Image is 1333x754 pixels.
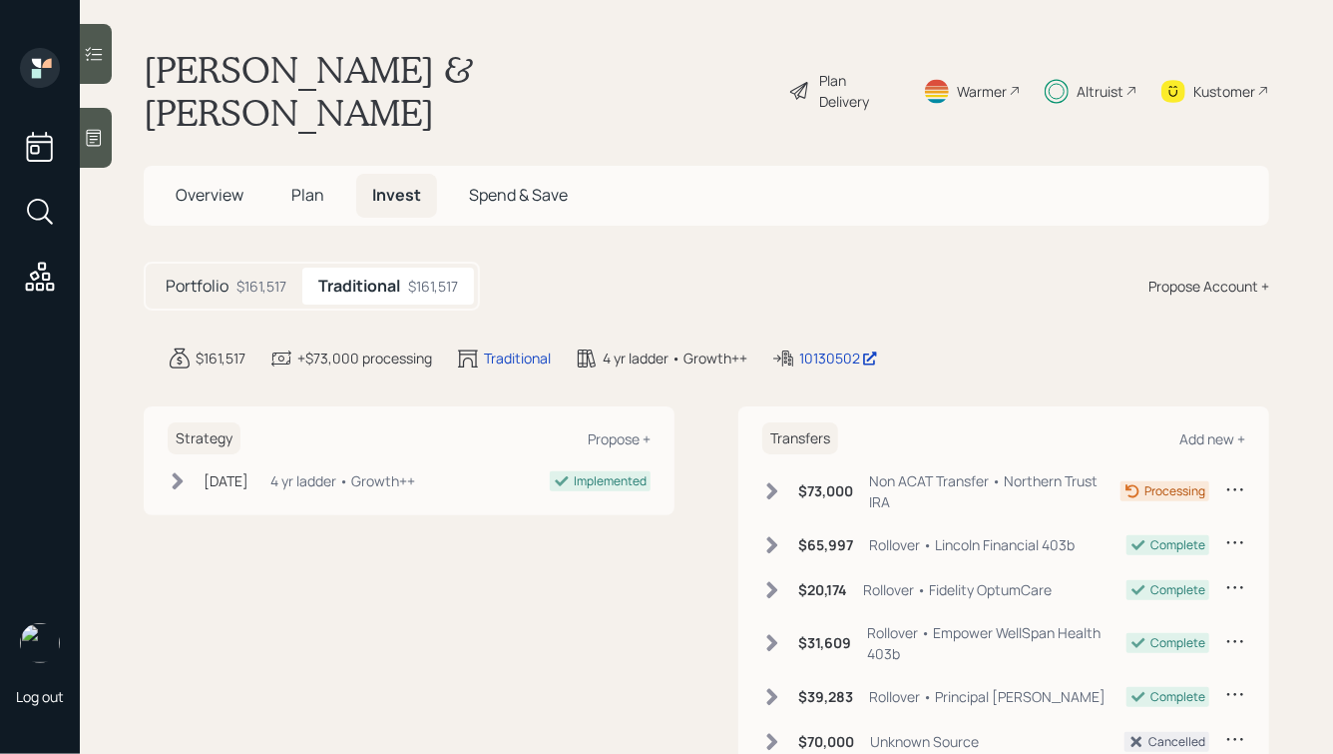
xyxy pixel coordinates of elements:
[1150,581,1205,599] div: Complete
[798,582,847,599] h6: $20,174
[574,472,647,490] div: Implemented
[588,429,651,448] div: Propose +
[236,276,286,297] div: $161,517
[372,184,421,206] span: Invest
[297,348,432,369] div: +$73,000 processing
[869,686,1106,707] div: Rollover • Principal [PERSON_NAME]
[798,689,853,706] h6: $39,283
[16,687,64,706] div: Log out
[799,348,878,369] div: 10130502
[291,184,324,206] span: Plan
[798,537,853,554] h6: $65,997
[798,734,854,751] h6: $70,000
[196,348,245,369] div: $161,517
[318,277,400,296] h5: Traditional
[1193,81,1255,102] div: Kustomer
[1179,429,1245,448] div: Add new +
[1150,536,1205,554] div: Complete
[603,348,747,369] div: 4 yr ladder • Growth++
[469,184,568,206] span: Spend & Save
[762,422,838,455] h6: Transfers
[20,623,60,663] img: hunter_neumayer.jpg
[168,422,240,455] h6: Strategy
[820,70,899,112] div: Plan Delivery
[870,731,979,752] div: Unknown Source
[176,184,243,206] span: Overview
[270,470,415,491] div: 4 yr ladder • Growth++
[957,81,1007,102] div: Warmer
[1150,688,1205,706] div: Complete
[1150,634,1205,652] div: Complete
[484,348,551,369] div: Traditional
[863,579,1052,600] div: Rollover • Fidelity OptumCare
[204,470,248,491] div: [DATE]
[869,470,1120,512] div: Non ACAT Transfer • Northern Trust IRA
[869,534,1075,555] div: Rollover • Lincoln Financial 403b
[798,483,853,500] h6: $73,000
[1077,81,1123,102] div: Altruist
[408,276,458,297] div: $161,517
[798,635,851,652] h6: $31,609
[166,277,228,296] h5: Portfolio
[867,622,1126,664] div: Rollover • Empower WellSpan Health 403b
[1148,733,1205,751] div: Cancelled
[1148,276,1269,297] div: Propose Account +
[144,48,772,134] h1: [PERSON_NAME] & [PERSON_NAME]
[1144,482,1205,500] div: Processing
